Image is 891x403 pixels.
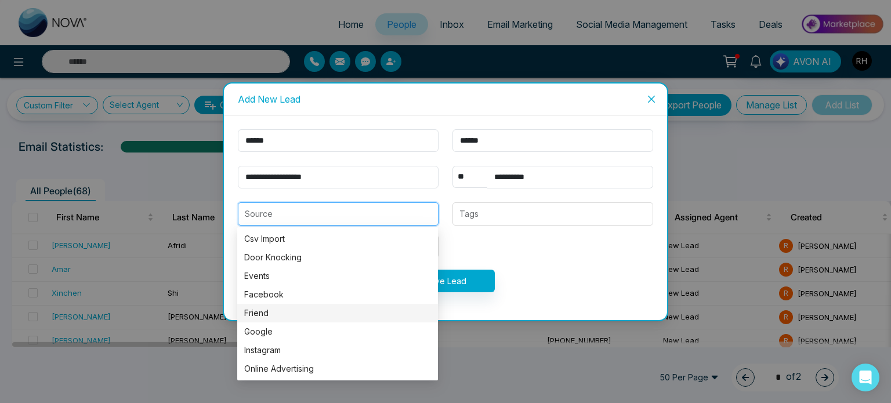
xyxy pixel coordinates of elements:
[244,270,431,282] div: Events
[237,341,438,360] div: Instagram
[237,248,438,267] div: Door Knocking
[237,230,438,248] div: Csv Import
[852,364,879,391] div: Open Intercom Messenger
[244,288,431,301] div: Facebook
[238,93,653,106] div: Add New Lead
[237,267,438,285] div: Events
[244,325,431,338] div: Google
[237,304,438,322] div: Friend
[244,251,431,264] div: Door Knocking
[397,270,495,292] button: Save Lead
[237,360,438,378] div: Online Advertising
[237,285,438,304] div: Facebook
[647,95,656,104] span: close
[244,307,431,320] div: Friend
[636,83,667,115] button: Close
[244,362,431,375] div: Online Advertising
[237,322,438,341] div: Google
[244,233,431,245] div: Csv Import
[244,344,431,357] div: Instagram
